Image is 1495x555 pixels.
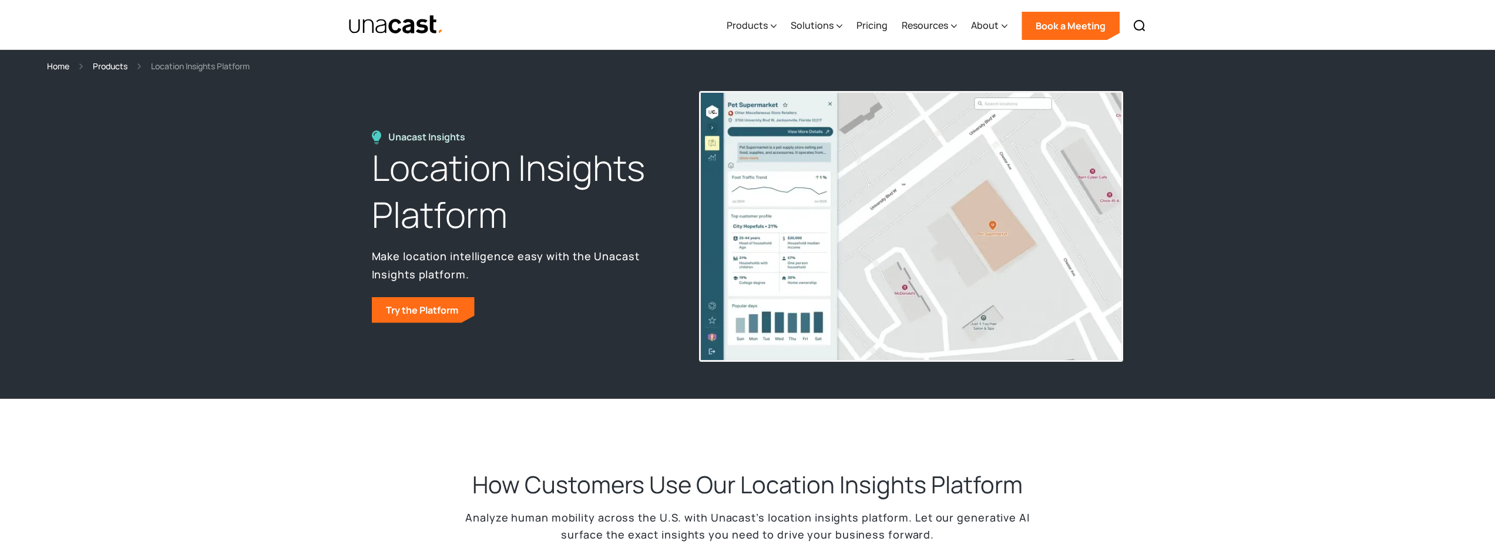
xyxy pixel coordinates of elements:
[1133,19,1147,33] img: Search icon
[372,130,381,144] img: Location Insights Platform icon
[348,15,444,35] img: Unacast text logo
[902,18,948,32] div: Resources
[971,2,1007,50] div: About
[727,2,777,50] div: Products
[856,2,888,50] a: Pricing
[472,469,1023,500] h2: How Customers Use Our Location Insights Platform
[902,2,957,50] div: Resources
[454,509,1042,543] p: Analyze human mobility across the U.S. with Unacast’s location insights platform. Let our generat...
[372,297,475,323] a: Try the Platform
[727,18,768,32] div: Products
[791,18,834,32] div: Solutions
[791,2,842,50] div: Solutions
[151,59,250,73] div: Location Insights Platform
[388,130,471,144] div: Unacast Insights
[372,247,673,282] p: Make location intelligence easy with the Unacast Insights platform.
[372,144,673,238] h1: Location Insights Platform
[93,59,127,73] a: Products
[971,18,999,32] div: About
[1022,12,1120,40] a: Book a Meeting
[348,15,444,35] a: home
[47,59,69,73] a: Home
